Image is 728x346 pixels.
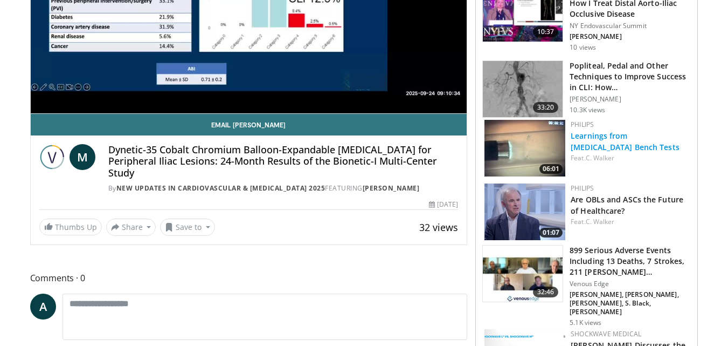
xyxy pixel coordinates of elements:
p: NY Endovascular Summit [570,22,691,30]
h3: Popliteal, Pedal and Other Techniques to Improve Success in CLI: How… [570,60,691,93]
div: Feat. [571,217,689,227]
span: 32:46 [533,287,559,297]
span: 10:37 [533,26,559,37]
a: 33:20 Popliteal, Pedal and Other Techniques to Improve Success in CLI: How… [PERSON_NAME] 10.3K v... [482,60,691,118]
img: 0547a951-2e8b-4df6-bc87-cc102613d05c.150x105_q85_crop-smart_upscale.jpg [484,120,565,177]
p: 5.1K views [570,318,601,327]
div: Feat. [571,153,689,163]
a: Are OBLs and ASCs the Future of Healthcare? [571,194,683,216]
img: T6d-rUZNqcn4uJqH4xMDoxOjBrO-I4W8.150x105_q85_crop-smart_upscale.jpg [483,61,563,117]
div: [DATE] [429,200,458,209]
p: [PERSON_NAME] [570,32,691,41]
a: 06:01 [484,120,565,177]
img: 75a3f960-6a0f-456d-866c-450ec948de62.150x105_q85_crop-smart_upscale.jpg [484,184,565,240]
button: Save to [160,219,215,236]
span: 01:07 [539,228,563,238]
a: New Updates in Cardiovascular & [MEDICAL_DATA] 2025 [116,184,325,193]
p: [PERSON_NAME], [PERSON_NAME], [PERSON_NAME], S. Black, [PERSON_NAME] [570,290,691,316]
span: 32 views [419,221,458,234]
img: 2334b6cc-ba6f-4e47-8c88-f3f3fe785331.150x105_q85_crop-smart_upscale.jpg [483,246,563,302]
div: By FEATURING [108,184,458,193]
span: 33:20 [533,102,559,113]
a: Shockwave Medical [571,329,641,338]
button: Share [106,219,156,236]
span: Comments 0 [30,271,468,285]
h4: Dynetic-35 Cobalt Chromium Balloon-Expandable [MEDICAL_DATA] for Peripheral Iliac Lesions: 24-Mon... [108,144,458,179]
a: A [30,294,56,320]
a: M [70,144,95,170]
span: 06:01 [539,164,563,174]
a: Philips [571,120,594,129]
img: New Updates in Cardiovascular & Interventional Radiology 2025 [39,144,65,170]
a: Thumbs Up [39,219,102,235]
a: [PERSON_NAME] [363,184,420,193]
a: C. Walker [586,153,615,162]
a: Learnings from [MEDICAL_DATA] Bench Tests [571,131,680,152]
a: Philips [571,184,594,193]
h3: 899 Serious Adverse Events Including 13 Deaths, 7 Strokes, 211 [PERSON_NAME]… [570,245,691,277]
p: [PERSON_NAME] [570,95,691,104]
a: C. Walker [586,217,615,226]
p: 10.3K views [570,106,605,114]
p: 10 views [570,43,596,52]
a: 01:07 [484,184,565,240]
a: Email [PERSON_NAME] [31,114,467,135]
p: Venous Edge [570,280,691,288]
a: 32:46 899 Serious Adverse Events Including 13 Deaths, 7 Strokes, 211 [PERSON_NAME]… Venous Edge [... [482,245,691,327]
